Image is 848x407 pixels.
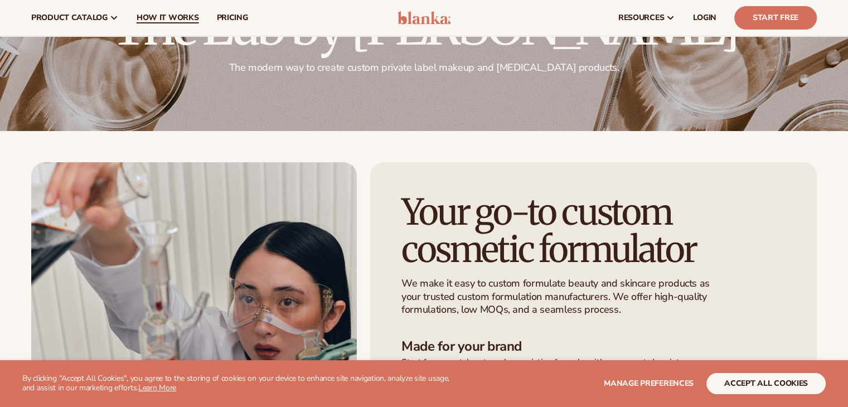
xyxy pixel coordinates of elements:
span: pricing [216,13,248,22]
p: The modern way to create custom private label makeup and [MEDICAL_DATA] products. [110,61,738,74]
a: Learn More [138,382,176,393]
span: product catalog [31,13,108,22]
h3: Made for your brand [401,338,786,355]
span: LOGIN [693,13,716,22]
span: resources [618,13,664,22]
span: How It Works [137,13,199,22]
button: Manage preferences [604,373,694,394]
p: We make it easy to custom formulate beauty and skincare products as your trusted custom formulati... [401,277,716,316]
a: Start Free [734,6,817,30]
p: Start from scratch or tweak an existing formula with our expert chemists. [401,357,786,369]
p: By clicking "Accept All Cookies", you agree to the storing of cookies on your device to enhance s... [22,374,462,393]
button: accept all cookies [706,373,826,394]
h1: Your go-to custom cosmetic formulator [401,193,740,268]
span: Manage preferences [604,378,694,389]
img: logo [398,11,450,25]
